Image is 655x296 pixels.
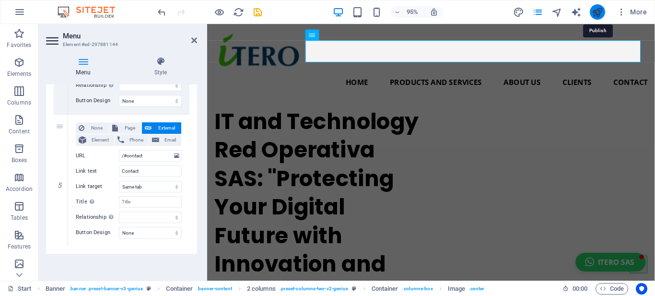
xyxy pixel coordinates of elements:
[11,214,28,222] p: Tables
[579,285,581,292] span: :
[119,196,182,208] input: Title
[388,241,462,260] button: ITERO SAS
[590,4,605,20] button: publish
[147,286,151,291] i: This element is a customizable preset
[46,283,484,295] nav: breadcrumb
[149,134,181,146] button: Email
[405,6,420,18] h6: 95%
[53,181,67,189] em: 5
[76,196,119,208] label: Title
[119,150,182,162] input: URL...
[7,41,31,49] p: Favorites
[596,283,628,295] button: Code
[280,283,349,295] span: . preset-columns-two-v2-genius
[562,283,588,295] h6: Session time
[76,212,119,223] label: Relationship
[402,283,433,295] span: . columns-box
[247,283,276,295] span: Click to select. Double-click to edit
[63,32,197,40] h2: Menu
[9,128,30,135] p: Content
[532,6,544,18] button: pages
[197,283,232,295] span: . banner-content
[115,134,149,146] button: Phone
[124,57,197,77] h4: Style
[76,95,119,107] label: Button Design
[109,122,141,134] button: Page
[76,181,119,192] label: Link target
[166,283,193,295] span: Click to select. Double-click to edit
[430,8,438,16] i: On resize automatically adjust zoom level to fit chosen device.
[252,6,263,18] button: save
[551,7,562,18] i: Navigator
[46,57,124,77] h4: Menu
[617,7,647,17] span: More
[6,185,33,193] p: Accordion
[121,122,139,134] span: Page
[55,6,127,18] img: Editor Logo
[390,6,424,18] button: 95%
[513,6,525,18] button: design
[127,134,146,146] span: Phone
[571,6,582,18] button: text_generator
[156,7,167,18] i: Undo: Delete Text (Ctrl+Z)
[162,134,178,146] span: Email
[87,122,106,134] span: None
[252,7,263,18] i: Save (Ctrl+S)
[76,122,109,134] button: None
[46,283,66,295] span: Click to select. Double-click to edit
[63,40,178,49] h3: Element #ed-297881144
[12,156,27,164] p: Boxes
[551,6,563,18] button: navigator
[8,243,31,250] p: Features
[573,283,587,295] span: 00 00
[469,283,484,295] span: . center
[76,150,119,162] label: URL
[76,166,119,177] label: Link text
[142,122,181,134] button: External
[76,80,119,91] label: Relationship
[156,6,167,18] button: undo
[448,283,465,295] span: Click to select. Double-click to edit
[119,166,182,177] input: Link text...
[76,134,114,146] button: Element
[636,283,647,295] button: Usercentrics
[7,99,31,107] p: Columns
[372,283,398,295] span: Click to select. Double-click to edit
[8,283,32,295] a: Click to cancel selection. Double-click to open Pages
[600,283,624,295] span: Code
[89,134,111,146] span: Element
[233,6,244,18] button: reload
[7,70,32,78] p: Elements
[154,122,178,134] span: External
[69,283,143,295] span: . banner .preset-banner-v3-genius
[613,4,651,20] button: More
[76,227,119,238] label: Button Design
